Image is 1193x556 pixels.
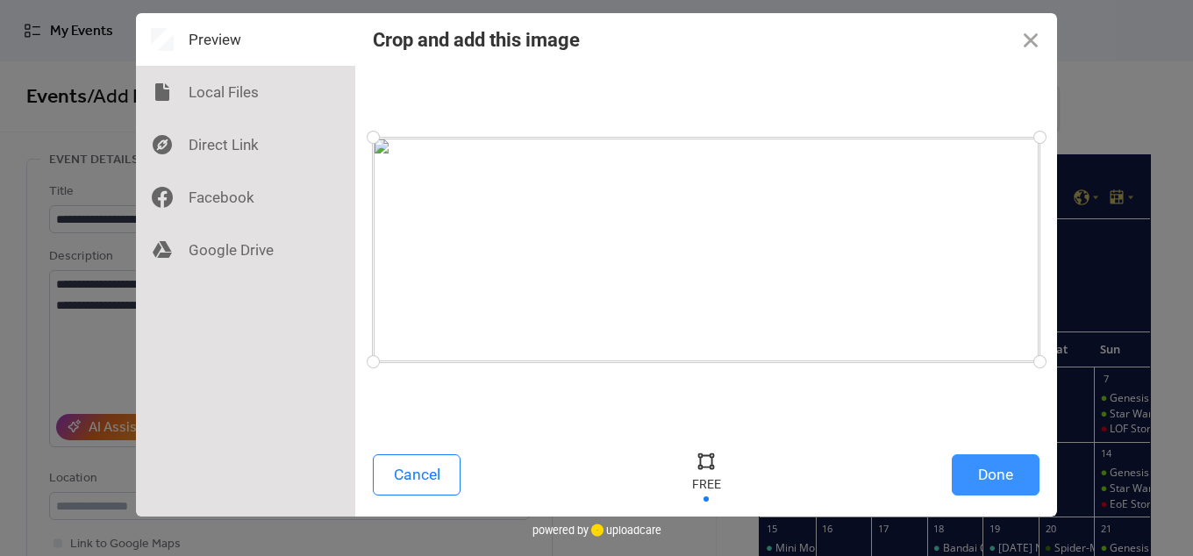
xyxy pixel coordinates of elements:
[136,13,355,66] div: Preview
[373,29,580,51] div: Crop and add this image
[136,171,355,224] div: Facebook
[136,118,355,171] div: Direct Link
[589,524,661,537] a: uploadcare
[952,454,1039,495] button: Done
[532,517,661,543] div: powered by
[373,454,461,495] button: Cancel
[136,66,355,118] div: Local Files
[136,224,355,276] div: Google Drive
[1004,13,1057,66] button: Close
